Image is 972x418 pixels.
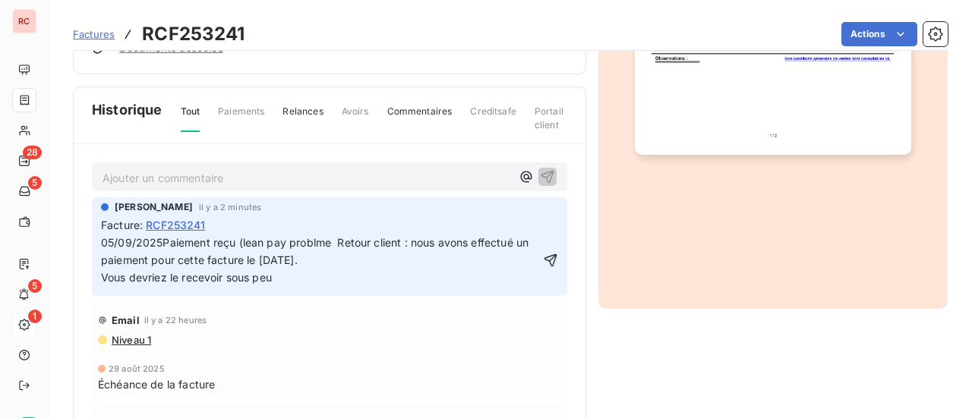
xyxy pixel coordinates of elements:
[23,146,42,159] span: 28
[92,99,163,120] span: Historique
[73,28,115,40] span: Factures
[342,105,369,130] span: Avoirs
[387,105,453,130] span: Commentaires
[218,105,264,130] span: Paiements
[112,314,140,326] span: Email
[73,27,115,42] a: Factures
[28,176,42,190] span: 5
[110,334,151,346] span: Niveau 1
[146,217,205,233] span: RCF253241
[144,316,207,325] span: il y a 22 heures
[12,9,36,33] div: RC
[101,217,143,233] span: Facture :
[470,105,516,130] span: Creditsafe
[181,105,200,132] span: Tout
[28,279,42,293] span: 5
[282,105,323,130] span: Relances
[199,203,261,212] span: il y a 2 minutes
[101,236,532,284] span: 05/09/2025Paiement reçu (lean pay problme Retour client : nous avons effectué un paiement pour ce...
[535,105,567,144] span: Portail client
[841,22,917,46] button: Actions
[109,364,165,373] span: 29 août 2025
[28,310,42,323] span: 1
[98,376,215,392] span: Échéance de la facture
[920,366,957,403] iframe: Intercom live chat
[142,20,245,48] h3: RCF253241
[115,200,193,214] span: [PERSON_NAME]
